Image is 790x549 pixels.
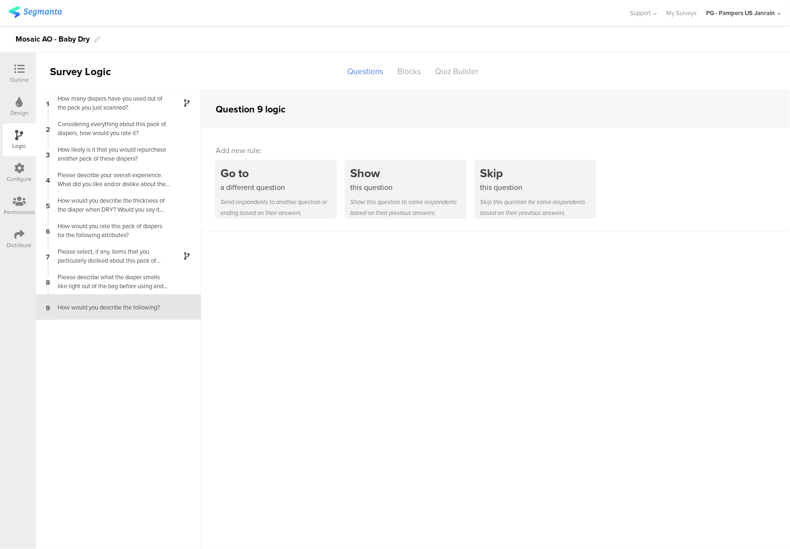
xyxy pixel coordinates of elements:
div: How likely is it that you would repurchase another pack of these diapers? [52,145,170,163]
div: a different question [220,182,336,193]
div: Permissions [4,208,35,216]
div: Distribute [7,241,32,249]
div: Skip [480,164,596,182]
div: Questions [340,63,390,80]
span: 4 [46,174,50,185]
div: Quiz Builder [428,63,486,80]
span: 2 [46,123,50,134]
img: segmanta logo [8,6,62,18]
div: Send respondents to another question or ending based on their answers. [220,197,336,218]
div: Please describe your overall experience. What did you like and/or dislike about the product? [52,171,170,189]
div: Considering everything about this pack of diapers, how would you rate it? [52,120,170,137]
span: 3 [46,149,50,159]
div: Skip this question for some respondents based on their previous answers. [480,197,596,218]
span: 7 [46,251,50,261]
span: 9 [46,302,50,312]
div: How many diapers have you used out of the pack you just scanned? [52,94,170,112]
div: Logic [13,142,26,150]
div: Show [350,164,466,182]
div: this question [350,182,466,193]
div: Outline [10,76,29,84]
div: Question 9 logic [216,102,286,116]
div: Configure [7,175,32,183]
div: Add new rule: [216,145,776,156]
span: 5 [46,200,50,210]
span: 6 [46,225,50,236]
div: Survey Logic [36,64,144,79]
div: How would you rate this pack of diapers for the following attributes? [52,222,170,240]
div: Mosaic AO - Baby Dry [16,32,90,47]
div: Show this question to some respondents based on their previous answers. [350,197,466,218]
div: How would you describe the following? [52,303,170,312]
span: 1 [47,98,50,108]
div: this question [480,182,596,193]
div: Go to [220,164,336,182]
div: How would you describe the thickness of the diaper when DRY? Would you say it was… [52,196,170,214]
div: PG - Pampers US Janrain [706,9,775,17]
span: Support [630,9,651,17]
div: Please describe what the diaper smells like right out of the bag before using and when wet [52,273,170,291]
div: Blocks [390,63,428,80]
span: 8 [46,276,50,287]
div: Please select, if any, items that you particularly disliked about this pack of diapers. [52,247,170,265]
div: Design [10,109,28,117]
